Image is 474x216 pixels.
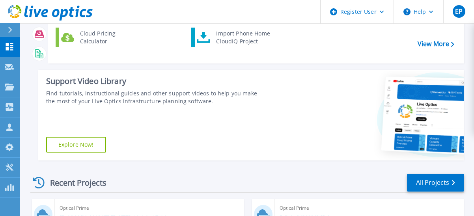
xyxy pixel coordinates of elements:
a: Explore Now! [46,137,106,153]
span: EP [455,8,463,15]
div: Find tutorials, instructional guides and other support videos to help you make the most of your L... [46,89,267,105]
div: Cloud Pricing Calculator [76,30,134,45]
a: View More [418,40,454,48]
span: Optical Prime [60,204,239,212]
a: Cloud Pricing Calculator [56,28,136,47]
a: All Projects [407,174,464,192]
span: Optical Prime [280,204,459,212]
div: Support Video Library [46,76,267,86]
div: Import Phone Home CloudIQ Project [212,30,274,45]
div: Recent Projects [30,173,117,192]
